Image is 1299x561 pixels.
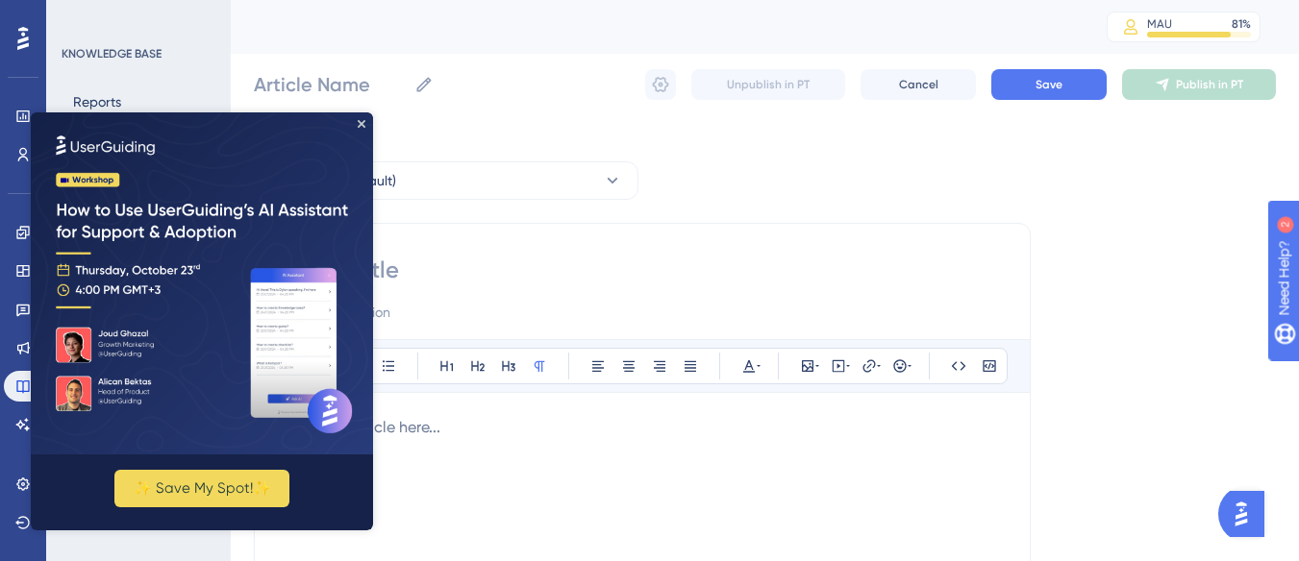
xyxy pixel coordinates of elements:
div: KNOWLEDGE BASE [62,46,162,61]
span: Need Help? [45,5,120,28]
input: Article Description [278,301,1007,324]
span: Publish in PT [1176,77,1243,92]
div: 2 [134,10,139,25]
button: Reports [62,85,133,119]
button: Publish in PT [1122,69,1276,100]
span: Cancel [899,77,938,92]
iframe: UserGuiding AI Assistant Launcher [1218,485,1276,543]
div: MAU [1147,16,1172,32]
div: 81 % [1232,16,1251,32]
button: Cancel [861,69,976,100]
span: Save [1036,77,1062,92]
input: Article Title [278,255,1007,285]
button: Save [991,69,1107,100]
span: Unpublish in PT [727,77,810,92]
button: Portuguese (Default) [254,161,638,200]
button: Unpublish in PT [691,69,845,100]
input: Article Name [254,71,407,98]
button: ✨ Save My Spot!✨ [84,357,259,395]
div: Close Preview [327,8,335,15]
